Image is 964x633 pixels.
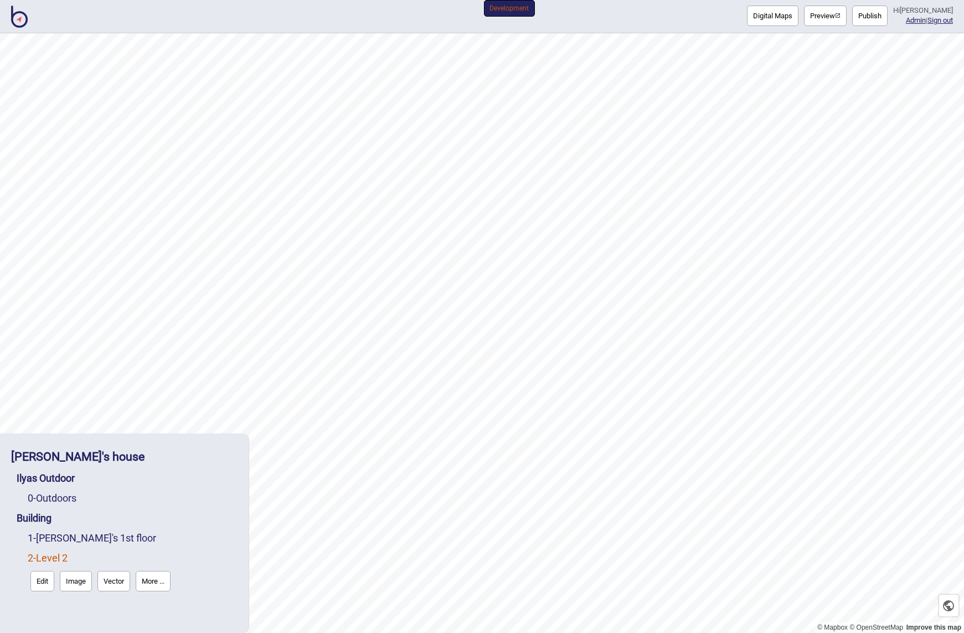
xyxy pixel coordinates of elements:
[906,624,961,631] a: Map feedback
[17,472,75,484] a: Ilyas Outdoor
[849,624,903,631] a: OpenStreetMap
[60,571,92,591] button: Image
[17,468,238,488] div: Ilyas Outdoor
[136,571,171,591] button: More ...
[906,16,927,24] span: |
[28,528,238,548] div: Ilya's 1st floor
[28,548,238,594] div: Level 2
[11,445,238,468] div: Ilya's house
[852,6,888,26] button: Publish
[97,571,130,591] button: Vector
[804,6,847,26] a: Previewpreview
[893,6,953,16] div: Hi [PERSON_NAME]
[28,568,57,594] a: Edit
[133,568,173,594] a: More ...
[28,552,68,564] a: 2-Level 2
[747,6,798,26] button: Digital Maps
[817,624,848,631] a: Mapbox
[17,512,51,524] a: Building
[927,16,953,24] button: Sign out
[28,532,156,544] a: 1-[PERSON_NAME]'s 1st floor
[28,488,238,508] div: Outdoors
[804,6,847,26] button: Preview
[906,16,926,24] a: Admin
[57,568,95,594] a: Image
[28,492,76,504] a: 0-Outdoors
[95,568,133,594] a: Vector
[835,13,841,18] img: preview
[30,571,54,591] button: Edit
[11,6,28,28] img: BindiMaps CMS
[11,450,145,463] a: [PERSON_NAME]'s house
